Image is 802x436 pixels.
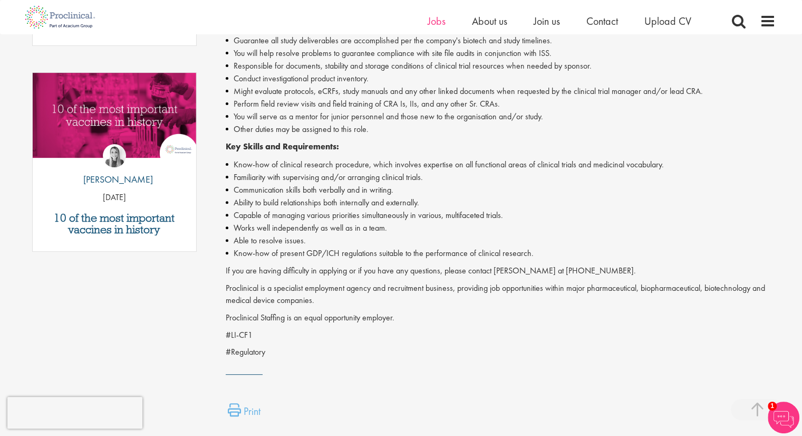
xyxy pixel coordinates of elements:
li: Ability to build relationships both internally and externally. [226,196,776,209]
a: Upload CV [644,14,691,28]
img: Hannah Burke [103,144,126,167]
a: Contact [586,14,618,28]
p: Proclinical is a specialist employment agency and recruitment business, providing job opportuniti... [226,282,776,307]
strong: Key Skills and Requirements: [226,141,339,152]
li: Perform field review visits and field training of CRA Is, IIs, and any other Sr. CRAs. [226,98,776,110]
span: 1 [768,402,777,411]
a: Print [228,403,260,424]
iframe: reCAPTCHA [7,397,142,429]
li: Works well independently as well as in a team. [226,222,776,234]
li: Might evaluate protocols, eCRFs, study manuals and any other linked documents when requested by t... [226,85,776,98]
a: Hannah Burke [PERSON_NAME] [75,144,153,192]
li: Responsible for documents, stability and storage conditions of clinical trial resources when need... [226,60,776,72]
li: Guarantee all study deliverables are accomplished per the company's biotech and study timelines. [226,34,776,47]
p: [DATE] [33,192,197,204]
li: You will serve as a mentor for junior personnel and those new to the organisation and/or study. [226,110,776,123]
li: Capable of managing various priorities simultaneously in various, multifaceted trials. [226,209,776,222]
a: Join us [534,14,560,28]
p: #Regulatory [226,346,776,358]
li: Familiarity with supervising and/or arranging clinical trials. [226,171,776,184]
a: About us [472,14,507,28]
img: Chatbot [768,402,799,433]
li: Conduct investigational product inventory. [226,72,776,85]
a: Jobs [428,14,446,28]
li: Know-how of clinical research procedure, which involves expertise on all functional areas of clin... [226,158,776,171]
a: 10 of the most important vaccines in history [38,212,191,235]
p: [PERSON_NAME] [75,173,153,186]
li: You will help resolve problems to guarantee compliance with site file audits in conjunction with ... [226,47,776,60]
p: Proclinical Staffing is an equal opportunity employer. [226,312,776,324]
a: Link to a post [33,73,197,166]
li: Other duties may be assigned to this role. [226,123,776,136]
img: Top vaccines in history [33,73,197,158]
p: If you are having difficulty in applying or if you have any questions, please contact [PERSON_NAM... [226,265,776,277]
li: Able to resolve issues. [226,234,776,247]
li: Know-how of present GDP/ICH regulations suitable to the performance of clinical research. [226,247,776,260]
p: #LI-CF1 [226,329,776,342]
li: Communication skills both verbally and in writing. [226,184,776,196]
